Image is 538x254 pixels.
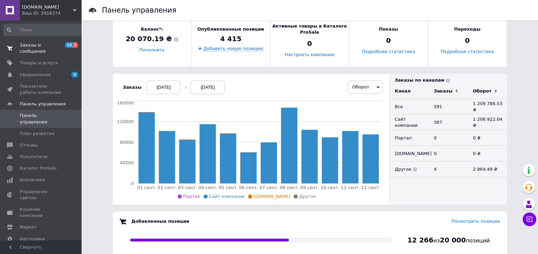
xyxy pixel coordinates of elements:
[219,185,238,190] tspan: 05 сент.
[341,185,360,190] tspan: 11 сент.
[183,194,200,199] span: Портал
[139,48,165,53] a: Пополнить
[468,115,507,130] td: 1 206 922.04 ₴
[132,219,189,224] span: Добавленные позиции
[271,23,349,35] span: Активные товары в Каталоге ProSale
[178,185,197,190] tspan: 03 сент.
[22,4,73,10] span: OPTCOSMETIKA.COM
[361,185,380,190] tspan: 12 сент.
[73,42,78,48] span: 2
[20,206,63,219] span: Кошелек компании
[239,185,258,190] tspan: 06 сент.
[197,26,264,32] span: Опубликованные позиции
[468,146,507,162] td: 0 ₴
[117,119,134,124] tspan: 120000
[299,194,316,199] span: Другое
[203,46,263,51] a: Добавить новую позицию
[352,84,369,89] span: Оборот
[300,185,319,190] tspan: 09 сент.
[20,142,38,148] span: Отзывы
[120,160,134,165] tspan: 40000
[429,146,468,162] td: 0
[390,83,429,99] td: Канал
[220,34,242,44] span: 4 415
[440,236,466,244] span: 20 000
[259,185,278,190] tspan: 07 сент.
[390,99,429,115] td: Все
[254,194,291,199] span: [DOMAIN_NAME]
[123,84,142,90] div: Заказы
[523,213,536,226] button: Чат с покупателем
[198,185,217,190] tspan: 04 сент.
[386,36,391,46] span: 0
[3,24,84,36] input: Поиск
[307,39,312,49] span: 0
[20,83,63,96] span: Показатели работы компании
[454,26,480,32] span: Переходы
[451,219,500,224] a: Посмотреть позиции
[20,113,63,125] span: Панель управления
[285,52,334,57] a: Настроить кампанию
[390,130,429,146] td: Портал
[395,77,507,83] div: Заказы по каналам
[20,131,54,137] span: План развития
[20,224,37,230] span: Маркет
[20,72,51,78] span: Уведомления
[102,6,176,14] h1: Панель управления
[209,194,245,199] span: Сайт компании
[137,185,156,190] tspan: 01 сент.
[146,81,180,94] div: [DATE]
[191,81,225,94] div: [DATE]
[468,99,507,115] td: 1 209 786.53 ₴
[465,36,470,46] span: 0
[20,42,63,54] span: Заказы и сообщения
[390,115,429,130] td: Сайт компании
[20,60,58,66] span: Товары и услуги
[71,72,78,78] span: 3
[120,140,134,145] tspan: 80000
[473,88,492,94] div: Оборот
[20,101,66,107] span: Панель управления
[320,185,340,190] tspan: 10 сент.
[407,237,490,244] span: из позиций
[390,162,429,177] td: Другое
[379,26,398,32] span: Показы
[468,162,507,177] td: 2 864.49 ₴
[22,10,82,16] div: Ваш ID: 2918374
[126,26,178,32] span: Баланс*:
[20,236,45,242] span: Настройки
[126,34,178,44] span: 20 070.19 ₴
[429,130,468,146] td: 0
[20,154,48,160] span: Покупатели
[362,49,415,54] a: Подробная статистика
[131,181,134,186] tspan: 0
[65,42,73,48] span: 10
[20,165,56,171] span: Каталог ProSale
[407,236,434,244] span: 12 266
[440,49,494,54] a: Подробная статистика
[157,185,176,190] tspan: 02 сент.
[429,99,468,115] td: 391
[20,177,45,183] span: Аналитика
[429,115,468,130] td: 387
[434,88,453,94] div: Заказы
[280,185,299,190] tspan: 08 сент.
[390,146,429,162] td: [DOMAIN_NAME]
[117,100,134,105] tspan: 160000
[468,130,507,146] td: 0 ₴
[429,162,468,177] td: 4
[20,189,63,201] span: Управление сайтом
